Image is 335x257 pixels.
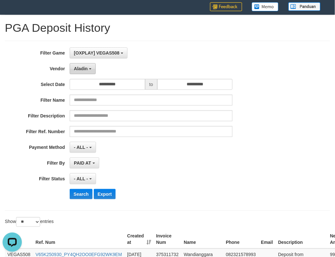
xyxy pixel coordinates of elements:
[70,47,128,58] button: [OXPLAY] VEGAS508
[5,21,330,34] h1: PGA Deposit History
[33,230,125,249] th: Ref. Num
[145,79,157,90] span: to
[74,66,88,71] span: Aladin
[74,176,88,181] span: - ALL -
[288,2,321,11] img: panduan.png
[94,189,116,199] button: Export
[210,2,242,11] img: Feedback.jpg
[276,230,328,249] th: Description
[74,50,119,56] span: [OXPLAY] VEGAS508
[223,230,258,249] th: Phone
[259,230,276,249] th: Email
[181,230,223,249] th: Name
[70,189,93,199] button: Search
[154,230,181,249] th: Invoice Num
[74,145,88,150] span: - ALL -
[5,217,54,227] label: Show entries
[70,142,96,153] button: - ALL -
[16,217,40,227] select: Showentries
[3,3,22,22] button: Open LiveChat chat widget
[252,2,279,11] img: Button%20Memo.svg
[70,63,96,74] button: Aladin
[74,160,91,166] span: PAID AT
[70,158,99,168] button: PAID AT
[70,173,96,184] button: - ALL -
[125,230,154,249] th: Created at: activate to sort column ascending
